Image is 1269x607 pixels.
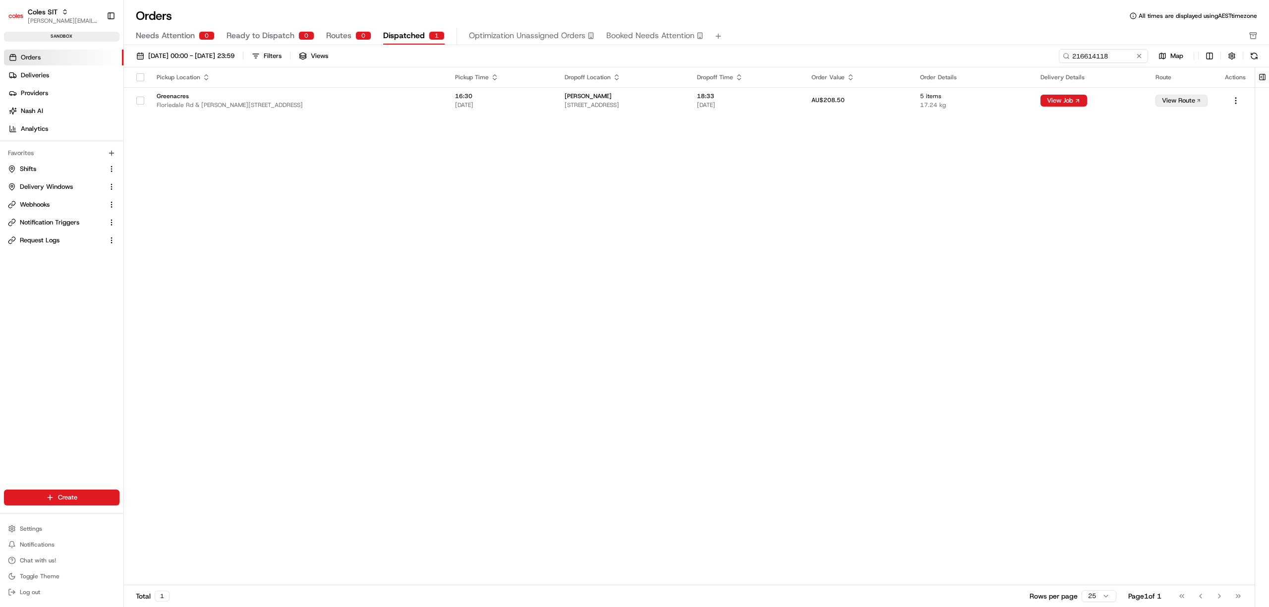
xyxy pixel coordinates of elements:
button: Chat with us! [4,553,119,567]
div: 0 [355,31,371,40]
span: Log out [20,588,40,596]
span: Notification Triggers [20,218,79,227]
div: Favorites [4,145,119,161]
button: Refresh [1247,49,1261,63]
span: [STREET_ADDRESS] [565,101,681,109]
span: Shifts [20,165,36,173]
button: View Job [1040,95,1087,107]
span: Create [58,493,77,502]
span: 18:33 [697,92,795,100]
div: Pickup Location [157,73,439,81]
button: Views [294,49,333,63]
a: Analytics [4,121,123,137]
button: Notifications [4,538,119,552]
span: [DATE] 00:00 - [DATE] 23:59 [148,52,234,60]
div: Dropoff Time [697,73,795,81]
span: Optimization Unassigned Orders [469,30,585,42]
span: Analytics [21,124,48,133]
span: Routes [326,30,351,42]
h1: Orders [136,8,172,24]
button: Log out [4,585,119,599]
button: Settings [4,522,119,536]
button: Coles SITColes SIT[PERSON_NAME][EMAIL_ADDRESS][PERSON_NAME][DOMAIN_NAME] [4,4,103,28]
div: 0 [298,31,314,40]
div: Total [136,591,170,602]
button: Shifts [4,161,119,177]
a: Nash AI [4,103,123,119]
a: Shifts [8,165,104,173]
span: 17.24 kg [920,101,1025,109]
span: 16:30 [455,92,549,100]
span: [DATE] [455,101,549,109]
div: 1 [155,591,170,602]
span: Greenacres [157,92,439,100]
div: Order Value [811,73,904,81]
div: sandbox [4,32,119,42]
button: Notification Triggers [4,215,119,230]
span: Floriedale Rd & [PERSON_NAME][STREET_ADDRESS] [157,101,439,109]
button: [DATE] 00:00 - [DATE] 23:59 [132,49,239,63]
div: Actions [1225,73,1247,81]
span: Webhooks [20,200,50,209]
div: Filters [264,52,282,60]
div: 1 [429,31,445,40]
a: Deliveries [4,67,123,83]
div: Pickup Time [455,73,549,81]
span: Map [1170,52,1183,60]
span: Settings [20,525,42,533]
div: Dropoff Location [565,73,681,81]
div: Page 1 of 1 [1128,591,1161,601]
div: 0 [199,31,215,40]
span: Providers [21,89,48,98]
a: Notification Triggers [8,218,104,227]
button: Map [1152,50,1190,62]
button: Request Logs [4,232,119,248]
a: Delivery Windows [8,182,104,191]
span: Chat with us! [20,556,56,564]
img: Coles SIT [8,8,24,24]
p: Rows per page [1030,591,1078,601]
span: Booked Needs Attention [606,30,694,42]
span: Needs Attention [136,30,195,42]
span: [PERSON_NAME] [565,92,681,100]
span: Notifications [20,541,55,549]
button: Delivery Windows [4,179,119,195]
button: Toggle Theme [4,569,119,583]
a: View Job [1040,97,1087,105]
span: Deliveries [21,71,49,80]
span: Ready to Dispatch [227,30,294,42]
div: Route [1155,73,1209,81]
a: Webhooks [8,200,104,209]
button: Filters [247,49,286,63]
button: Coles SIT [28,7,58,17]
button: [PERSON_NAME][EMAIL_ADDRESS][PERSON_NAME][DOMAIN_NAME] [28,17,99,25]
div: Delivery Details [1040,73,1140,81]
a: Request Logs [8,236,104,245]
span: [DATE] [697,101,795,109]
span: All times are displayed using AEST timezone [1139,12,1257,20]
a: Orders [4,50,123,65]
span: Toggle Theme [20,572,59,580]
span: Views [311,52,328,60]
button: View Route [1155,95,1208,107]
a: Providers [4,85,123,101]
span: AU$208.50 [811,96,845,104]
span: 5 items [920,92,1025,100]
input: Type to search [1059,49,1148,63]
button: Webhooks [4,197,119,213]
span: Request Logs [20,236,59,245]
span: Nash AI [21,107,43,115]
button: Create [4,490,119,505]
div: Order Details [920,73,1025,81]
span: Orders [21,53,41,62]
span: Dispatched [383,30,425,42]
span: Delivery Windows [20,182,73,191]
